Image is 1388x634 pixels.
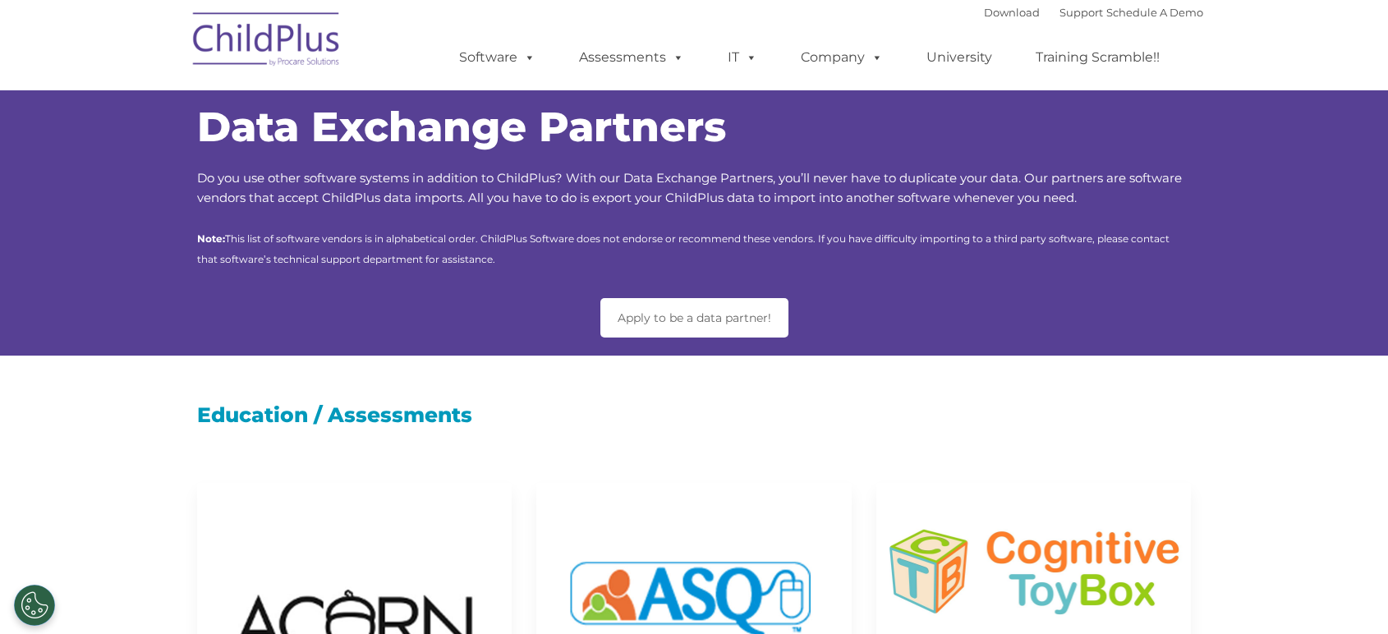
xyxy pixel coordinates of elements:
[1019,41,1176,74] a: Training Scramble!!
[197,102,726,152] span: Data Exchange Partners
[711,41,774,74] a: IT
[185,1,349,83] img: ChildPlus by Procare Solutions
[14,585,55,626] button: Cookies Settings
[600,298,788,338] a: Apply to be a data partner!
[984,6,1040,19] a: Download
[984,6,1203,19] font: |
[197,232,225,245] strong: Note:
[1059,6,1103,19] a: Support
[1106,6,1203,19] a: Schedule A Demo
[197,170,1182,205] span: Do you use other software systems in addition to ChildPlus? With our Data Exchange Partners, you’...
[784,41,899,74] a: Company
[197,232,1170,265] span: This list of software vendors is in alphabetical order. ChildPlus Software does not endorse or re...
[443,41,552,74] a: Software
[563,41,701,74] a: Assessments
[910,41,1009,74] a: University
[197,405,1191,425] h3: Education / Assessments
